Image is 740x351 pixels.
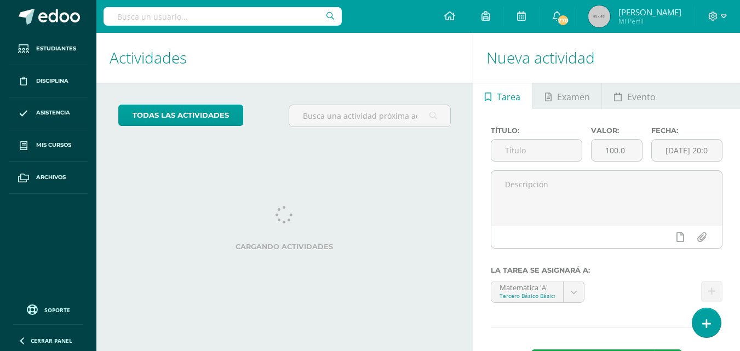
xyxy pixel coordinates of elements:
span: 270 [557,14,569,26]
img: 45x45 [588,5,610,27]
a: Disciplina [9,65,88,97]
label: Valor: [591,126,643,135]
a: Examen [533,83,601,109]
input: Título [491,140,582,161]
span: Tarea [497,84,520,110]
label: La tarea se asignará a: [491,266,722,274]
input: Fecha de entrega [652,140,722,161]
span: Mis cursos [36,141,71,149]
div: Tercero Básico Básicos [500,292,555,300]
input: Busca una actividad próxima aquí... [289,105,450,126]
a: todas las Actividades [118,105,243,126]
a: Mis cursos [9,129,88,162]
span: [PERSON_NAME] [618,7,681,18]
span: Estudiantes [36,44,76,53]
span: Disciplina [36,77,68,85]
span: Cerrar panel [31,337,72,344]
a: Estudiantes [9,33,88,65]
label: Título: [491,126,582,135]
a: Soporte [13,302,83,317]
label: Cargando actividades [118,243,451,251]
span: Asistencia [36,108,70,117]
span: Archivos [36,173,66,182]
a: Asistencia [9,97,88,130]
a: Evento [602,83,667,109]
label: Fecha: [651,126,722,135]
input: Busca un usuario... [104,7,342,26]
span: Evento [627,84,656,110]
a: Tarea [473,83,532,109]
span: Soporte [44,306,70,314]
h1: Nueva actividad [486,33,727,83]
h1: Actividades [110,33,460,83]
input: Puntos máximos [592,140,642,161]
span: Examen [557,84,590,110]
span: Mi Perfil [618,16,681,26]
a: Archivos [9,162,88,194]
div: Matemática 'A' [500,281,555,292]
a: Matemática 'A'Tercero Básico Básicos [491,281,584,302]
